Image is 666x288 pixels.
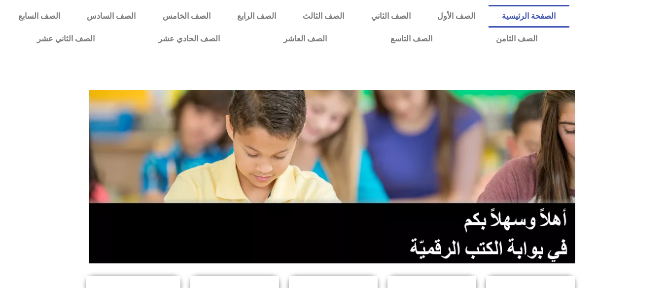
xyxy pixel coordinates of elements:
a: الصفحة الرئيسية [489,5,569,28]
a: الصف التاسع [358,28,464,50]
a: الصف الثالث [289,5,357,28]
a: الصف العاشر [251,28,358,50]
a: الصف الثاني [358,5,424,28]
a: الصف الخامس [149,5,224,28]
a: الصف الثامن [464,28,569,50]
a: الصف الحادي عشر [126,28,251,50]
a: الصف الثاني عشر [5,28,126,50]
a: الصف الأول [424,5,489,28]
a: الصف السادس [73,5,149,28]
a: الصف الرابع [224,5,289,28]
a: الصف السابع [5,5,73,28]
